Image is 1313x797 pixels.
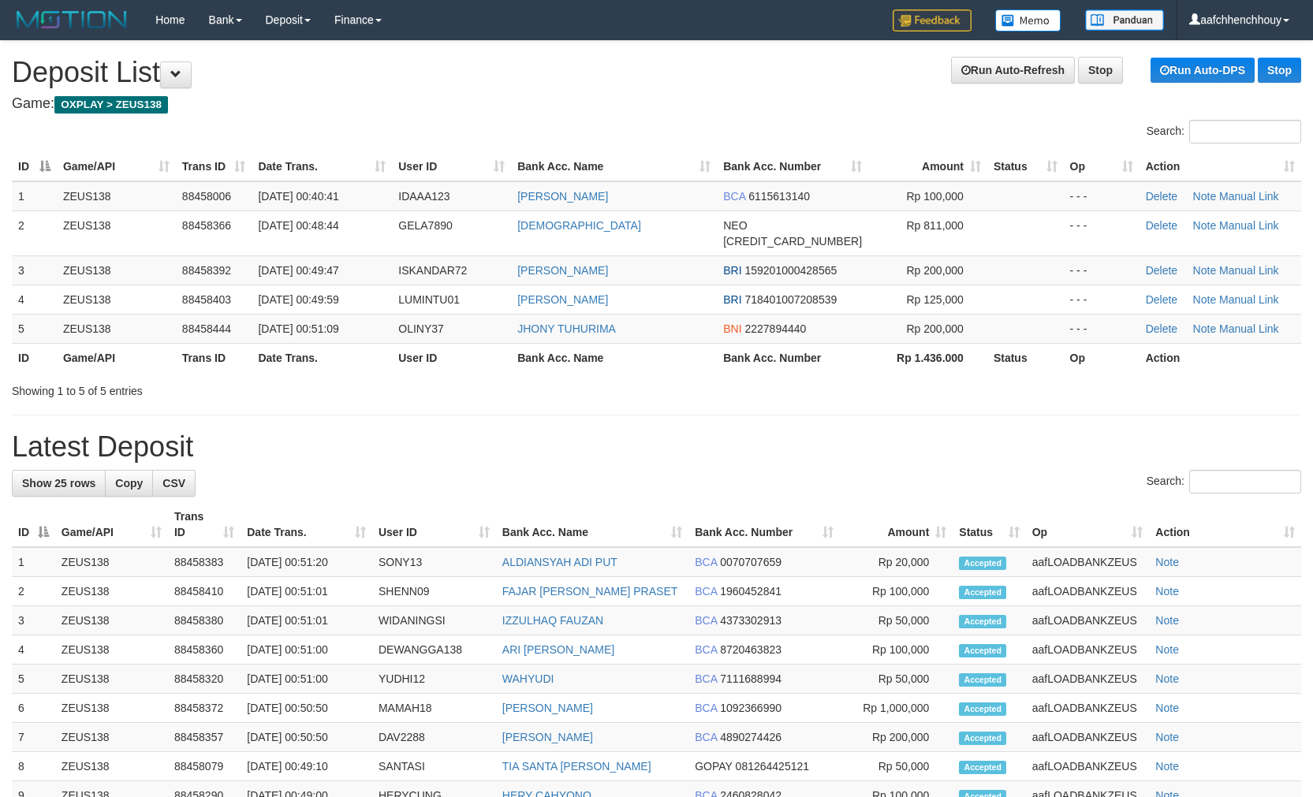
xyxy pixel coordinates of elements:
[12,181,57,211] td: 1
[868,152,987,181] th: Amount: activate to sort column ascending
[398,293,460,306] span: LUMINTU01
[1193,264,1217,277] a: Note
[12,57,1301,88] h1: Deposit List
[1193,190,1217,203] a: Note
[840,752,953,781] td: Rp 50,000
[57,210,176,255] td: ZEUS138
[372,547,496,577] td: SONY13
[502,556,617,568] a: ALDIANSYAH ADI PUT
[1151,58,1255,83] a: Run Auto-DPS
[105,470,153,497] a: Copy
[12,635,55,665] td: 4
[723,264,741,277] span: BRI
[57,152,176,181] th: Game/API: activate to sort column ascending
[987,343,1064,372] th: Status
[258,264,338,277] span: [DATE] 00:49:47
[182,293,231,306] span: 88458403
[1149,502,1301,547] th: Action: activate to sort column ascending
[840,694,953,723] td: Rp 1,000,000
[1064,210,1140,255] td: - - -
[1064,152,1140,181] th: Op: activate to sort column ascending
[12,96,1301,112] h4: Game:
[1155,731,1179,743] a: Note
[1026,577,1150,606] td: aafLOADBANKZEUS
[258,190,338,203] span: [DATE] 00:40:41
[55,547,168,577] td: ZEUS138
[372,635,496,665] td: DEWANGGA138
[1219,190,1279,203] a: Manual Link
[1219,322,1279,335] a: Manual Link
[55,694,168,723] td: ZEUS138
[57,181,176,211] td: ZEUS138
[1219,264,1279,277] a: Manual Link
[241,752,372,781] td: [DATE] 00:49:10
[1155,702,1179,714] a: Note
[398,219,453,232] span: GELA7890
[723,219,747,232] span: NEO
[55,502,168,547] th: Game/API: activate to sort column ascending
[720,556,781,568] span: Copy 0070707659 to clipboard
[1064,343,1140,372] th: Op
[959,586,1006,599] span: Accepted
[115,477,143,490] span: Copy
[1147,120,1301,143] label: Search:
[1064,285,1140,314] td: - - -
[252,152,392,181] th: Date Trans.: activate to sort column ascending
[953,502,1025,547] th: Status: activate to sort column ascending
[1140,343,1301,372] th: Action
[717,343,868,372] th: Bank Acc. Number
[372,502,496,547] th: User ID: activate to sort column ascending
[372,577,496,606] td: SHENN09
[1193,293,1217,306] a: Note
[517,190,608,203] a: [PERSON_NAME]
[1026,723,1150,752] td: aafLOADBANKZEUS
[720,643,781,656] span: Copy 8720463823 to clipboard
[1146,264,1177,277] a: Delete
[372,752,496,781] td: SANTASI
[54,96,168,114] span: OXPLAY > ZEUS138
[1189,470,1301,493] input: Search:
[1155,614,1179,627] a: Note
[959,615,1006,628] span: Accepted
[502,731,593,743] a: [PERSON_NAME]
[840,665,953,694] td: Rp 50,000
[241,577,372,606] td: [DATE] 00:51:01
[907,264,964,277] span: Rp 200,000
[398,322,444,335] span: OLINY37
[12,314,57,343] td: 5
[907,190,964,203] span: Rp 100,000
[1026,635,1150,665] td: aafLOADBANKZEUS
[12,470,106,497] a: Show 25 rows
[1193,322,1217,335] a: Note
[502,614,603,627] a: IZZULHAQ FAUZAN
[496,502,688,547] th: Bank Acc. Name: activate to sort column ascending
[1155,585,1179,598] a: Note
[840,502,953,547] th: Amount: activate to sort column ascending
[951,57,1075,84] a: Run Auto-Refresh
[744,293,837,306] span: Copy 718401007208539 to clipboard
[1155,672,1179,685] a: Note
[517,322,616,335] a: JHONY TUHURIMA
[57,255,176,285] td: ZEUS138
[517,219,641,232] a: [DEMOGRAPHIC_DATA]
[1085,9,1164,31] img: panduan.png
[720,702,781,714] span: Copy 1092366990 to clipboard
[258,293,338,306] span: [DATE] 00:49:59
[959,557,1006,570] span: Accepted
[720,731,781,743] span: Copy 4890274426 to clipboard
[12,665,55,694] td: 5
[1155,556,1179,568] a: Note
[12,723,55,752] td: 7
[840,723,953,752] td: Rp 200,000
[12,502,55,547] th: ID: activate to sort column descending
[748,190,810,203] span: Copy 6115613140 to clipboard
[168,694,241,723] td: 88458372
[258,219,338,232] span: [DATE] 00:48:44
[57,314,176,343] td: ZEUS138
[840,547,953,577] td: Rp 20,000
[907,322,964,335] span: Rp 200,000
[1064,255,1140,285] td: - - -
[959,732,1006,745] span: Accepted
[744,322,806,335] span: Copy 2227894440 to clipboard
[168,502,241,547] th: Trans ID: activate to sort column ascending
